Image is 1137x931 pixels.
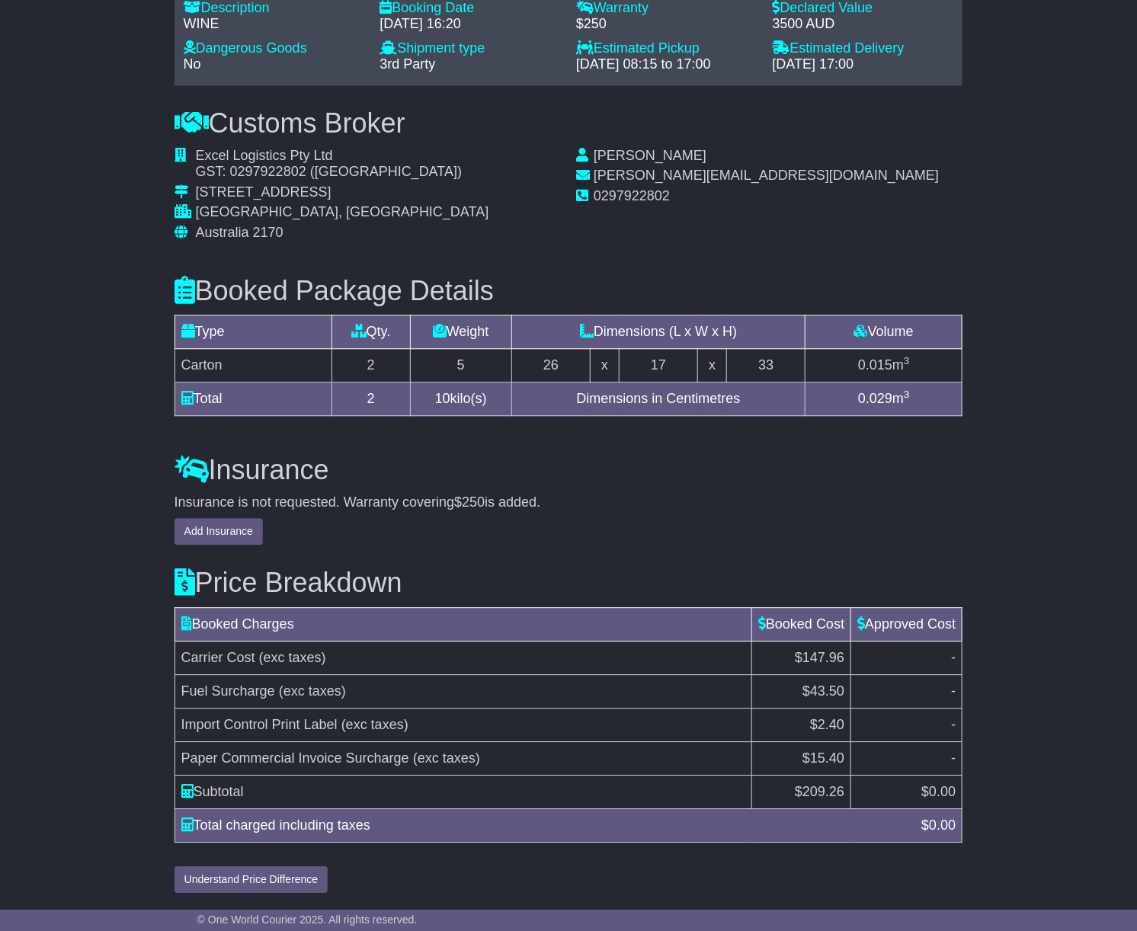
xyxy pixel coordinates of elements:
[197,913,418,926] span: © One World Courier 2025. All rights reserved.
[184,56,201,72] span: No
[806,349,962,382] td: m
[175,349,331,382] td: Carton
[196,184,489,201] div: [STREET_ADDRESS]
[929,817,956,833] span: 0.00
[181,650,255,665] span: Carrier Cost
[951,683,956,699] span: -
[594,148,939,168] td: [PERSON_NAME]
[590,349,619,382] td: x
[773,40,954,57] div: Estimated Delivery
[259,650,326,665] span: (exc taxes)
[175,276,963,306] h3: Booked Package Details
[279,683,346,699] span: (exc taxes)
[175,494,963,511] div: Insurance is not requested. Warranty covering is added.
[175,382,331,416] td: Total
[511,349,590,382] td: 26
[410,315,511,349] td: Weight
[576,40,757,57] div: Estimated Pickup
[802,784,844,799] span: 209.26
[951,650,956,665] span: -
[175,518,263,545] button: Add Insurance
[331,315,410,349] td: Qty.
[810,717,844,732] span: $2.40
[410,349,511,382] td: 5
[331,382,410,416] td: 2
[620,349,698,382] td: 17
[174,815,914,836] div: Total charged including taxes
[196,164,489,181] div: GST: 0297922802 ([GEOGRAPHIC_DATA])
[773,16,954,33] div: 3500 AUD
[594,188,939,216] td: 0297922802
[698,349,727,382] td: x
[576,16,757,33] div: $250
[806,315,962,349] td: Volume
[576,56,757,73] div: [DATE] 08:15 to 17:00
[802,683,844,699] span: $43.50
[727,349,806,382] td: 33
[175,108,963,139] h3: Customs Broker
[851,607,962,641] td: Approved Cost
[380,16,561,33] div: [DATE] 16:20
[914,815,963,836] div: $
[380,56,435,72] span: 3rd Party
[752,775,851,808] td: $
[175,315,331,349] td: Type
[773,56,954,73] div: [DATE] 17:00
[904,355,910,366] sup: 3
[511,382,805,416] td: Dimensions in Centimetres
[435,391,450,406] span: 10
[594,168,939,188] td: [PERSON_NAME][EMAIL_ADDRESS][DOMAIN_NAME]
[175,775,752,808] td: Subtotal
[196,148,489,165] div: Excel Logistics Pty Ltd
[454,494,485,510] span: $250
[196,204,489,221] div: [GEOGRAPHIC_DATA], [GEOGRAPHIC_DATA]
[951,717,956,732] span: -
[175,607,752,641] td: Booked Charges
[196,225,489,242] div: Australia 2170
[413,750,480,766] span: (exc taxes)
[795,650,844,665] span: $147.96
[380,40,561,57] div: Shipment type
[851,775,962,808] td: $
[175,568,963,598] h3: Price Breakdown
[181,683,275,699] span: Fuel Surcharge
[175,866,328,893] button: Understand Price Difference
[331,349,410,382] td: 2
[904,389,910,400] sup: 3
[175,455,963,485] h3: Insurance
[806,382,962,416] td: m
[858,357,892,373] span: 0.015
[184,16,365,33] div: WINE
[858,391,892,406] span: 0.029
[184,40,365,57] div: Dangerous Goods
[181,750,409,766] span: Paper Commercial Invoice Surcharge
[511,315,805,349] td: Dimensions (L x W x H)
[802,750,844,766] span: $15.40
[341,717,408,732] span: (exc taxes)
[181,717,338,732] span: Import Control Print Label
[410,382,511,416] td: kilo(s)
[951,750,956,766] span: -
[929,784,956,799] span: 0.00
[752,607,851,641] td: Booked Cost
